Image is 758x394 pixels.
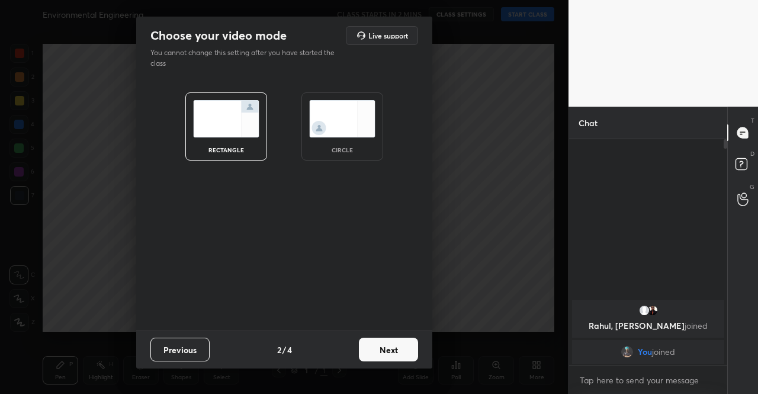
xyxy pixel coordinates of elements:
[319,147,366,153] div: circle
[569,107,607,139] p: Chat
[647,305,659,316] img: 4e3a597ac9c14bca9746602d1767e318.jpg
[368,32,408,39] h5: Live support
[203,147,250,153] div: rectangle
[282,344,286,356] h4: /
[359,338,418,361] button: Next
[579,321,717,331] p: Rahul, [PERSON_NAME]
[750,149,754,158] p: D
[277,344,281,356] h4: 2
[652,347,675,357] span: joined
[193,100,259,137] img: normalScreenIcon.ae25ed63.svg
[621,346,633,358] img: 9d3c740ecb1b4446abd3172a233dfc7b.png
[150,28,287,43] h2: Choose your video mode
[638,347,652,357] span: You
[150,338,210,361] button: Previous
[750,182,754,191] p: G
[569,297,727,366] div: grid
[685,320,708,331] span: joined
[638,305,650,316] img: 3fce0b1c656142f0aa3fc88f1cac908a.3726857_
[287,344,292,356] h4: 4
[309,100,375,137] img: circleScreenIcon.acc0effb.svg
[751,116,754,125] p: T
[150,47,342,69] p: You cannot change this setting after you have started the class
